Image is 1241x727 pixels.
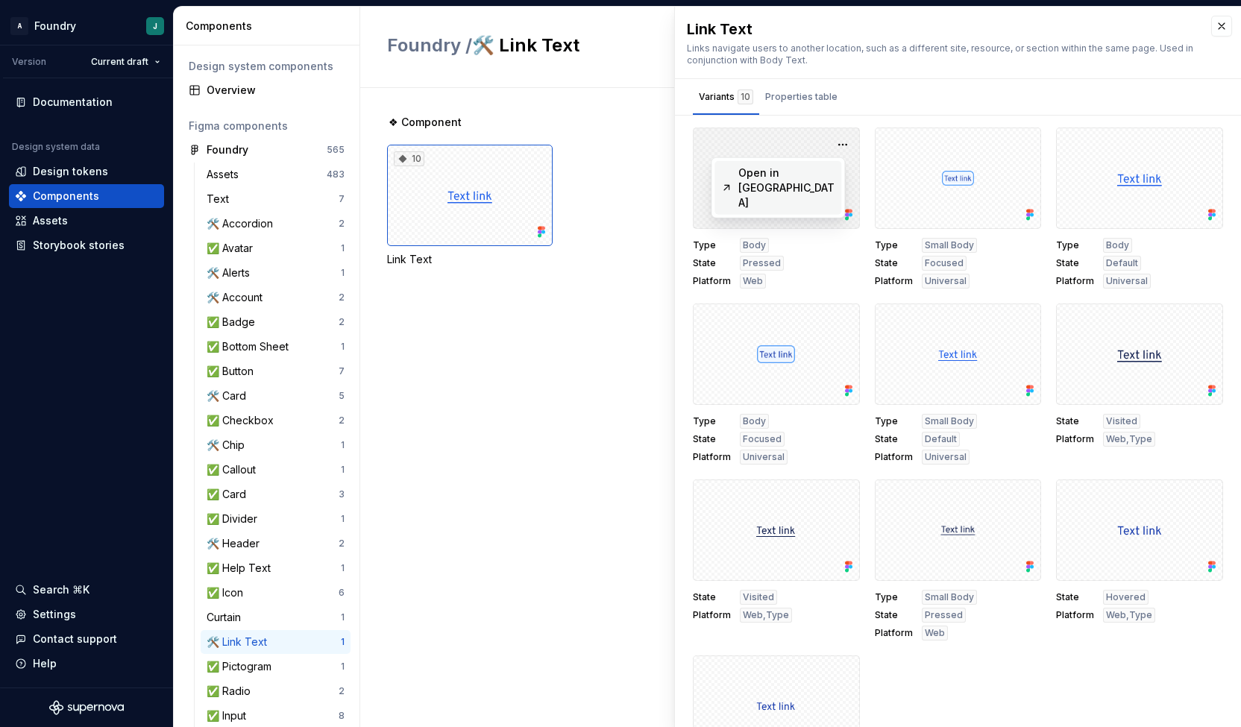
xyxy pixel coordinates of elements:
[207,364,260,379] div: ✅ Button
[33,189,99,204] div: Components
[341,439,345,451] div: 1
[1056,609,1094,621] span: Platform
[693,451,731,463] span: Platform
[875,275,913,287] span: Platform
[699,89,753,104] div: Variants
[183,78,351,102] a: Overview
[207,487,252,502] div: ✅ Card
[201,433,351,457] a: 🛠️ Chip1
[339,415,345,427] div: 2
[33,607,76,622] div: Settings
[693,609,731,621] span: Platform
[875,415,913,427] span: Type
[693,415,731,427] span: Type
[201,507,351,531] a: ✅ Divider1
[875,591,913,603] span: Type
[207,462,262,477] div: ✅ Callout
[201,261,351,285] a: 🛠️ Alerts1
[33,213,68,228] div: Assets
[201,556,351,580] a: ✅ Help Text1
[738,166,835,210] div: Open in [GEOGRAPHIC_DATA]
[207,536,266,551] div: 🛠️ Header
[714,161,841,215] a: Open in [GEOGRAPHIC_DATA]
[207,192,235,207] div: Text
[743,257,781,269] span: Pressed
[189,119,345,133] div: Figma components
[1106,415,1137,427] span: Visited
[12,56,46,68] div: Version
[201,581,351,605] a: ✅ Icon6
[765,89,838,104] div: Properties table
[207,635,273,649] div: 🛠️ Link Text
[207,142,248,157] div: Foundry
[339,365,345,377] div: 7
[693,275,731,287] span: Platform
[925,433,957,445] span: Default
[925,627,945,639] span: Web
[339,193,345,205] div: 7
[339,316,345,328] div: 2
[9,627,164,651] button: Contact support
[743,275,763,287] span: Web
[207,265,256,280] div: 🛠️ Alerts
[339,710,345,722] div: 8
[925,591,974,603] span: Small Body
[201,605,351,629] a: Curtain1
[33,632,117,646] div: Contact support
[339,488,345,500] div: 3
[201,482,351,506] a: ✅ Card3
[84,51,167,72] button: Current draft
[9,652,164,676] button: Help
[207,438,251,453] div: 🛠️ Chip
[207,339,295,354] div: ✅ Bottom Sheet
[875,257,913,269] span: State
[10,17,28,35] div: A
[207,659,277,674] div: ✅ Pictogram
[925,275,967,287] span: Universal
[875,239,913,251] span: Type
[341,562,345,574] div: 1
[743,415,766,427] span: Body
[201,335,351,359] a: ✅ Bottom Sheet1
[339,538,345,550] div: 2
[33,656,57,671] div: Help
[9,209,164,233] a: Assets
[327,144,345,156] div: 565
[153,20,157,32] div: J
[201,286,351,309] a: 🛠️ Account2
[201,630,351,654] a: 🛠️ Link Text1
[738,89,753,104] div: 10
[925,415,974,427] span: Small Body
[9,233,164,257] a: Storybook stories
[201,236,351,260] a: ✅ Avatar1
[743,433,782,445] span: Focused
[394,151,424,166] div: 10
[201,532,351,556] a: 🛠️ Header2
[341,661,345,673] div: 1
[207,83,345,98] div: Overview
[387,34,1002,57] h2: 🛠️ Link Text
[49,700,124,715] a: Supernova Logo
[341,636,345,648] div: 1
[387,145,553,267] div: 10Link Text
[743,239,766,251] span: Body
[207,585,249,600] div: ✅ Icon
[201,163,351,186] a: Assets483
[9,602,164,626] a: Settings
[341,513,345,525] div: 1
[9,160,164,183] a: Design tokens
[327,169,345,180] div: 483
[201,679,351,703] a: ✅ Radio2
[341,242,345,254] div: 1
[1056,433,1094,445] span: Platform
[1056,415,1094,427] span: State
[693,591,731,603] span: State
[687,19,1196,40] div: Link Text
[207,512,263,526] div: ✅ Divider
[189,59,345,74] div: Design system components
[207,241,259,256] div: ✅ Avatar
[207,216,279,231] div: 🛠️ Accordion
[711,158,844,218] div: Suggestions
[33,95,113,110] div: Documentation
[743,609,789,621] span: Web,Type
